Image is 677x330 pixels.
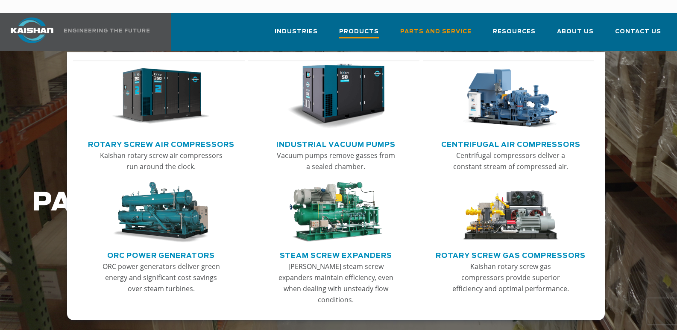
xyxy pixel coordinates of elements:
[449,261,572,294] p: Kaishan rotary screw gas compressors provide superior efficiency and optimal performance.
[100,150,222,172] p: Kaishan rotary screw air compressors run around the clock.
[275,261,397,305] p: [PERSON_NAME] steam screw expanders maintain efficiency, even when dealing with unsteady flow con...
[276,137,396,150] a: Industrial Vacuum Pumps
[275,150,397,172] p: Vacuum pumps remove gasses from a sealed chamber.
[287,182,385,243] img: thumb-Steam-Screw-Expanders
[88,137,234,150] a: Rotary Screw Air Compressors
[275,20,318,50] a: Industries
[557,27,594,37] span: About Us
[441,137,580,150] a: Centrifugal Air Compressors
[615,27,661,37] span: Contact Us
[112,64,210,129] img: thumb-Rotary-Screw-Air-Compressors
[32,189,541,217] h1: PARTS AND SERVICE
[400,20,472,50] a: Parts and Service
[493,27,536,37] span: Resources
[400,27,472,37] span: Parts and Service
[449,150,572,172] p: Centrifugal compressors deliver a constant stream of compressed air.
[339,20,379,51] a: Products
[280,248,392,261] a: Steam Screw Expanders
[112,182,210,243] img: thumb-ORC-Power-Generators
[339,27,379,38] span: Products
[436,248,586,261] a: Rotary Screw Gas Compressors
[493,20,536,50] a: Resources
[615,20,661,50] a: Contact Us
[462,64,560,129] img: thumb-Centrifugal-Air-Compressors
[64,29,149,32] img: Engineering the future
[557,20,594,50] a: About Us
[107,248,215,261] a: ORC Power Generators
[100,261,222,294] p: ORC power generators deliver green energy and significant cost savings over steam turbines.
[287,64,385,129] img: thumb-Industrial-Vacuum-Pumps
[462,182,560,243] img: thumb-Rotary-Screw-Gas-Compressors
[275,27,318,37] span: Industries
